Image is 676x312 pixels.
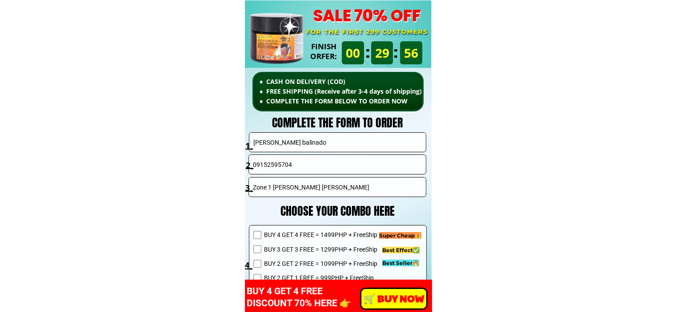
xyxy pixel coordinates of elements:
h3: FOR THE FIRST 299 CUSTOMERS [304,27,430,36]
p: ️🛒 BUY NOW [361,289,426,308]
input: Full Address* ( Province - City - Barangay ) [251,178,424,197]
h3: : [386,39,405,66]
span: Best Effect✅ [382,247,420,253]
input: Your Name* [251,133,424,152]
h3: 2 [246,159,255,172]
li: CASH ON DELIVERY (COD) [260,77,456,87]
h3: CHOOSE YOUR COMBO HERE [259,202,416,221]
h3: : [358,39,377,66]
h3: 1 [245,139,255,152]
h3: COMPLETE THE FORM TO ORDER [245,114,430,132]
span: BUY 2 GET 2 FREE = 1099PHP + FreeShip [264,259,397,269]
h3: 3 [245,182,255,194]
h3: sale 70% off [304,5,430,27]
span: BUY 2 GET 1 FREE = 999PHP + FreeShip [264,273,397,283]
li: FREE SHIPPING (Receive after 3-4 days of shipping) [260,87,456,96]
span: Super Cheap💰 [379,232,421,239]
li: COMPLETE THE FORM BELOW TO ORDER NOW [260,96,456,106]
input: Phone Number* (+63/09) [251,155,424,174]
h3: 4 [245,259,254,272]
h3: BUY 4 GET 4 FREE DISCOUNT 70% HERE 👉 [247,285,381,310]
span: BUY 3 GET 3 FREE = 1299PHP + FreeShip [264,245,397,254]
span: Best Seller🔥 [382,260,419,266]
span: BUY 4 GET 4 FREE = 1499PHP + FreeShip [264,230,397,240]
